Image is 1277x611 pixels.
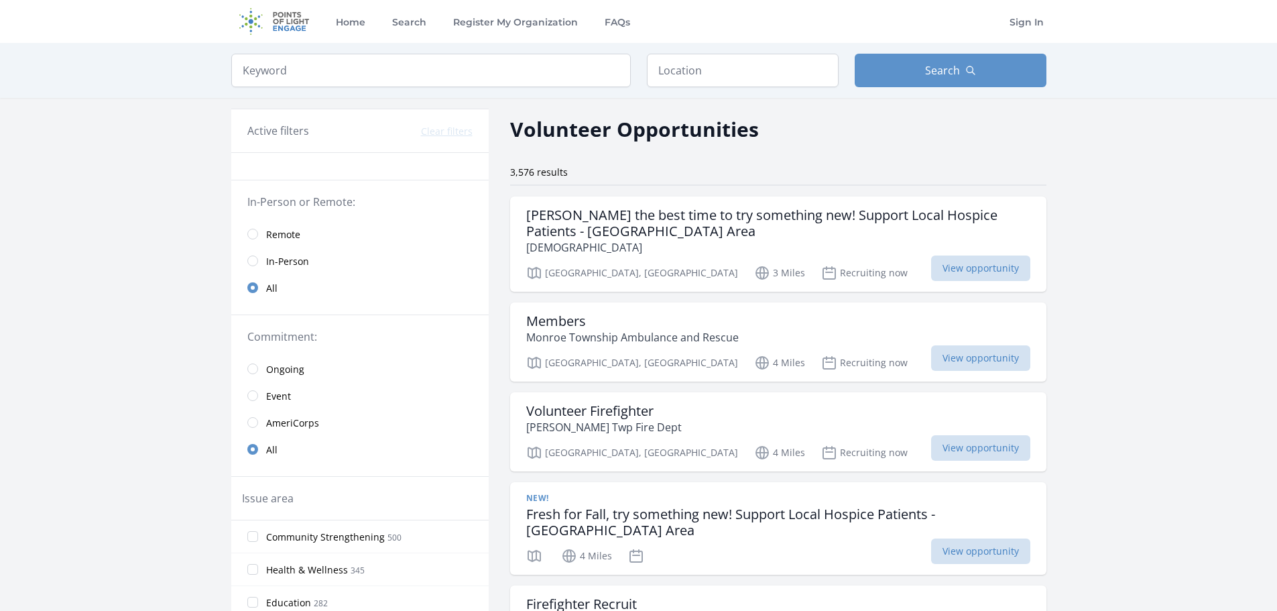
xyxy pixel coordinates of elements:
span: Event [266,390,291,403]
input: Education 282 [247,597,258,608]
span: View opportunity [931,345,1030,371]
span: View opportunity [931,435,1030,461]
h3: Volunteer Firefighter [526,403,682,419]
h3: [PERSON_NAME] the best time to try something new! Support Local Hospice Patients - [GEOGRAPHIC_DA... [526,207,1030,239]
a: All [231,436,489,463]
p: [GEOGRAPHIC_DATA], [GEOGRAPHIC_DATA] [526,355,738,371]
span: 345 [351,565,365,576]
h3: Active filters [247,123,309,139]
input: Keyword [231,54,631,87]
input: Location [647,54,839,87]
span: 500 [387,532,402,543]
h3: Members [526,313,739,329]
a: [PERSON_NAME] the best time to try something new! Support Local Hospice Patients - [GEOGRAPHIC_DA... [510,197,1046,292]
h3: Fresh for Fall, try something new! Support Local Hospice Patients - [GEOGRAPHIC_DATA] Area [526,506,1030,539]
p: Recruiting now [821,445,908,461]
a: Volunteer Firefighter [PERSON_NAME] Twp Fire Dept [GEOGRAPHIC_DATA], [GEOGRAPHIC_DATA] 4 Miles Re... [510,392,1046,471]
a: AmeriCorps [231,409,489,436]
input: Health & Wellness 345 [247,564,258,575]
a: Members Monroe Township Ambulance and Rescue [GEOGRAPHIC_DATA], [GEOGRAPHIC_DATA] 4 Miles Recruit... [510,302,1046,382]
button: Search [855,54,1046,87]
span: View opportunity [931,256,1030,281]
span: Health & Wellness [266,563,348,577]
a: In-Person [231,247,489,274]
legend: In-Person or Remote: [247,194,473,210]
button: Clear filters [421,125,473,138]
span: Remote [266,228,300,241]
p: 3 Miles [754,265,805,281]
span: Ongoing [266,363,304,376]
p: [DEMOGRAPHIC_DATA] [526,239,1030,256]
p: 4 Miles [561,548,612,564]
p: 4 Miles [754,445,805,461]
span: New! [526,493,549,504]
p: [GEOGRAPHIC_DATA], [GEOGRAPHIC_DATA] [526,445,738,461]
p: Monroe Township Ambulance and Rescue [526,329,739,345]
input: Community Strengthening 500 [247,531,258,542]
legend: Commitment: [247,329,473,345]
h2: Volunteer Opportunities [510,114,759,144]
span: Search [925,62,960,78]
span: All [266,282,278,295]
p: [GEOGRAPHIC_DATA], [GEOGRAPHIC_DATA] [526,265,738,281]
a: Remote [231,221,489,247]
legend: Issue area [242,490,294,506]
p: 4 Miles [754,355,805,371]
p: Recruiting now [821,265,908,281]
span: 3,576 results [510,166,568,178]
a: All [231,274,489,301]
span: All [266,443,278,457]
p: Recruiting now [821,355,908,371]
span: AmeriCorps [266,416,319,430]
a: Event [231,382,489,409]
span: 282 [314,598,328,609]
p: [PERSON_NAME] Twp Fire Dept [526,419,682,435]
span: In-Person [266,255,309,268]
a: Ongoing [231,355,489,382]
span: Education [266,596,311,610]
a: New! Fresh for Fall, try something new! Support Local Hospice Patients - [GEOGRAPHIC_DATA] Area 4... [510,482,1046,575]
span: Community Strengthening [266,531,385,544]
span: View opportunity [931,539,1030,564]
